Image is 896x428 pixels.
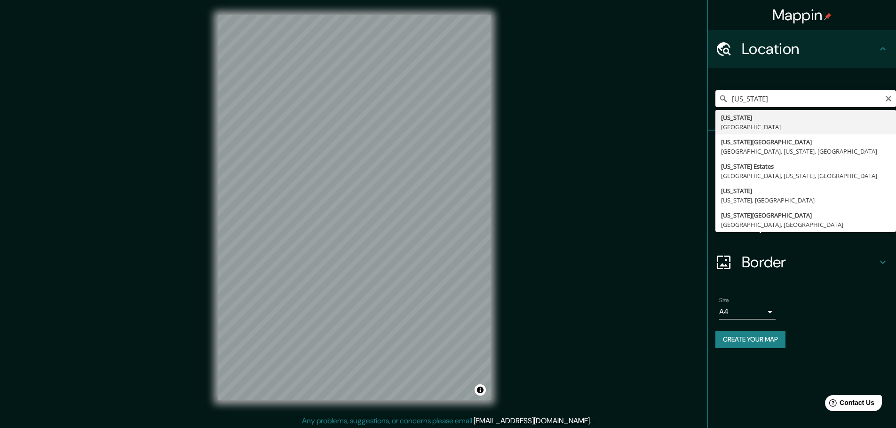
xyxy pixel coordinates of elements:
div: Style [708,168,896,206]
a: [EMAIL_ADDRESS][DOMAIN_NAME] [474,416,590,426]
div: [GEOGRAPHIC_DATA], [US_STATE], [GEOGRAPHIC_DATA] [721,147,890,156]
canvas: Map [218,15,491,400]
h4: Layout [742,215,877,234]
h4: Location [742,39,877,58]
div: . [593,415,595,427]
div: [US_STATE][GEOGRAPHIC_DATA] [721,210,890,220]
button: Clear [885,93,892,102]
div: [GEOGRAPHIC_DATA] [721,122,890,132]
div: Location [708,30,896,68]
div: A4 [719,304,776,319]
button: Toggle attribution [475,384,486,396]
div: Border [708,243,896,281]
h4: Border [742,253,877,272]
label: Size [719,296,729,304]
button: Create your map [715,331,785,348]
div: Pins [708,131,896,168]
div: [US_STATE] [721,186,890,195]
div: [US_STATE][GEOGRAPHIC_DATA] [721,137,890,147]
div: [US_STATE], [GEOGRAPHIC_DATA] [721,195,890,205]
div: [GEOGRAPHIC_DATA], [GEOGRAPHIC_DATA] [721,220,890,229]
div: [US_STATE] Estates [721,162,890,171]
img: pin-icon.png [824,13,832,20]
input: Pick your city or area [715,90,896,107]
div: . [591,415,593,427]
div: Layout [708,206,896,243]
p: Any problems, suggestions, or concerns please email . [302,415,591,427]
div: [GEOGRAPHIC_DATA], [US_STATE], [GEOGRAPHIC_DATA] [721,171,890,180]
h4: Mappin [772,6,832,24]
iframe: Help widget launcher [812,391,886,418]
div: [US_STATE] [721,113,890,122]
